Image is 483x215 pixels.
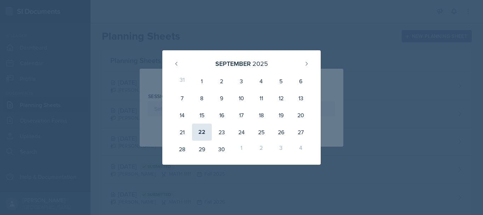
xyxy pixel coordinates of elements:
[172,124,192,141] div: 21
[291,141,311,158] div: 4
[271,73,291,90] div: 5
[172,73,192,90] div: 31
[232,73,251,90] div: 3
[172,90,192,107] div: 7
[172,107,192,124] div: 14
[232,141,251,158] div: 1
[192,107,212,124] div: 15
[215,59,251,68] div: September
[212,124,232,141] div: 23
[192,90,212,107] div: 8
[172,141,192,158] div: 28
[212,73,232,90] div: 2
[271,124,291,141] div: 26
[232,124,251,141] div: 24
[232,107,251,124] div: 17
[271,107,291,124] div: 19
[291,107,311,124] div: 20
[212,90,232,107] div: 9
[212,141,232,158] div: 30
[251,73,271,90] div: 4
[251,90,271,107] div: 11
[251,141,271,158] div: 2
[251,124,271,141] div: 25
[192,73,212,90] div: 1
[192,141,212,158] div: 29
[271,141,291,158] div: 3
[192,124,212,141] div: 22
[291,90,311,107] div: 13
[232,90,251,107] div: 10
[212,107,232,124] div: 16
[291,124,311,141] div: 27
[251,107,271,124] div: 18
[271,90,291,107] div: 12
[252,59,268,68] div: 2025
[291,73,311,90] div: 6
